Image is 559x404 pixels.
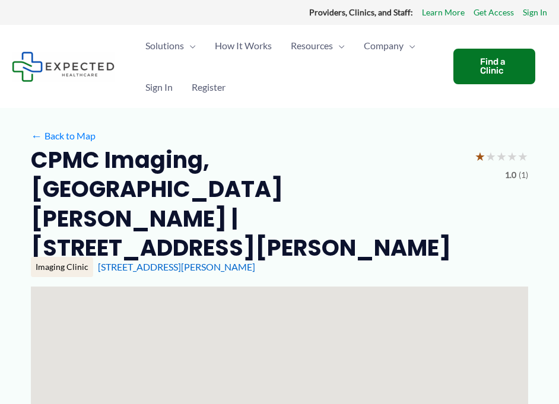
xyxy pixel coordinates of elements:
[519,167,528,183] span: (1)
[136,25,442,108] nav: Primary Site Navigation
[136,25,205,66] a: SolutionsMenu Toggle
[182,66,235,108] a: Register
[474,5,514,20] a: Get Access
[184,25,196,66] span: Menu Toggle
[12,52,115,82] img: Expected Healthcare Logo - side, dark font, small
[192,66,225,108] span: Register
[507,145,517,167] span: ★
[291,25,333,66] span: Resources
[31,257,93,277] div: Imaging Clinic
[453,49,535,84] a: Find a Clinic
[354,25,425,66] a: CompanyMenu Toggle
[31,130,42,141] span: ←
[215,25,272,66] span: How It Works
[333,25,345,66] span: Menu Toggle
[485,145,496,167] span: ★
[31,127,96,145] a: ←Back to Map
[205,25,281,66] a: How It Works
[404,25,415,66] span: Menu Toggle
[145,25,184,66] span: Solutions
[309,7,413,17] strong: Providers, Clinics, and Staff:
[422,5,465,20] a: Learn More
[505,167,516,183] span: 1.0
[281,25,354,66] a: ResourcesMenu Toggle
[136,66,182,108] a: Sign In
[475,145,485,167] span: ★
[496,145,507,167] span: ★
[364,25,404,66] span: Company
[517,145,528,167] span: ★
[145,66,173,108] span: Sign In
[523,5,547,20] a: Sign In
[98,261,255,272] a: [STREET_ADDRESS][PERSON_NAME]
[31,145,465,263] h2: CPMC Imaging, [GEOGRAPHIC_DATA][PERSON_NAME] | [STREET_ADDRESS][PERSON_NAME]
